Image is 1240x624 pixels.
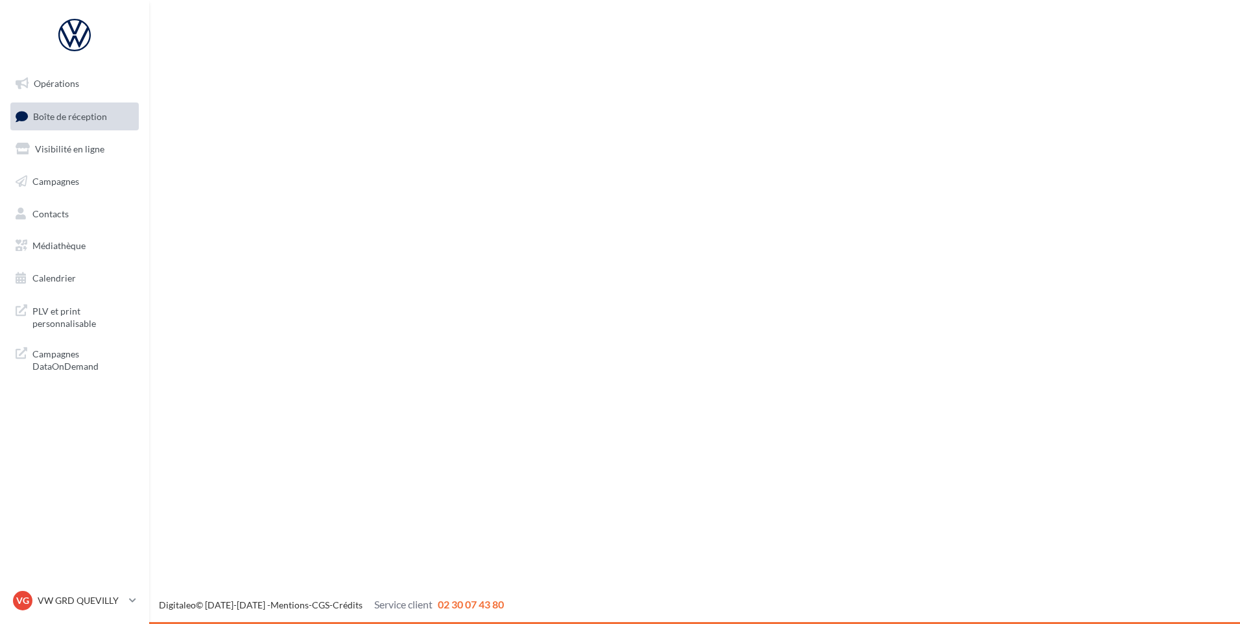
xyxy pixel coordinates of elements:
span: Campagnes DataOnDemand [32,345,134,373]
a: Campagnes [8,168,141,195]
span: Médiathèque [32,240,86,251]
span: Calendrier [32,272,76,283]
a: Boîte de réception [8,102,141,130]
span: Campagnes [32,176,79,187]
a: Calendrier [8,265,141,292]
span: Boîte de réception [33,110,107,121]
a: VG VW GRD QUEVILLY [10,588,139,613]
span: Service client [374,598,433,610]
span: Visibilité en ligne [35,143,104,154]
span: VG [16,594,29,607]
a: Mentions [270,599,309,610]
a: CGS [312,599,329,610]
a: Opérations [8,70,141,97]
span: Opérations [34,78,79,89]
p: VW GRD QUEVILLY [38,594,124,607]
a: Visibilité en ligne [8,136,141,163]
a: PLV et print personnalisable [8,297,141,335]
span: PLV et print personnalisable [32,302,134,330]
a: Contacts [8,200,141,228]
a: Médiathèque [8,232,141,259]
a: Campagnes DataOnDemand [8,340,141,378]
span: 02 30 07 43 80 [438,598,504,610]
a: Digitaleo [159,599,196,610]
a: Crédits [333,599,363,610]
span: Contacts [32,208,69,219]
span: © [DATE]-[DATE] - - - [159,599,504,610]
